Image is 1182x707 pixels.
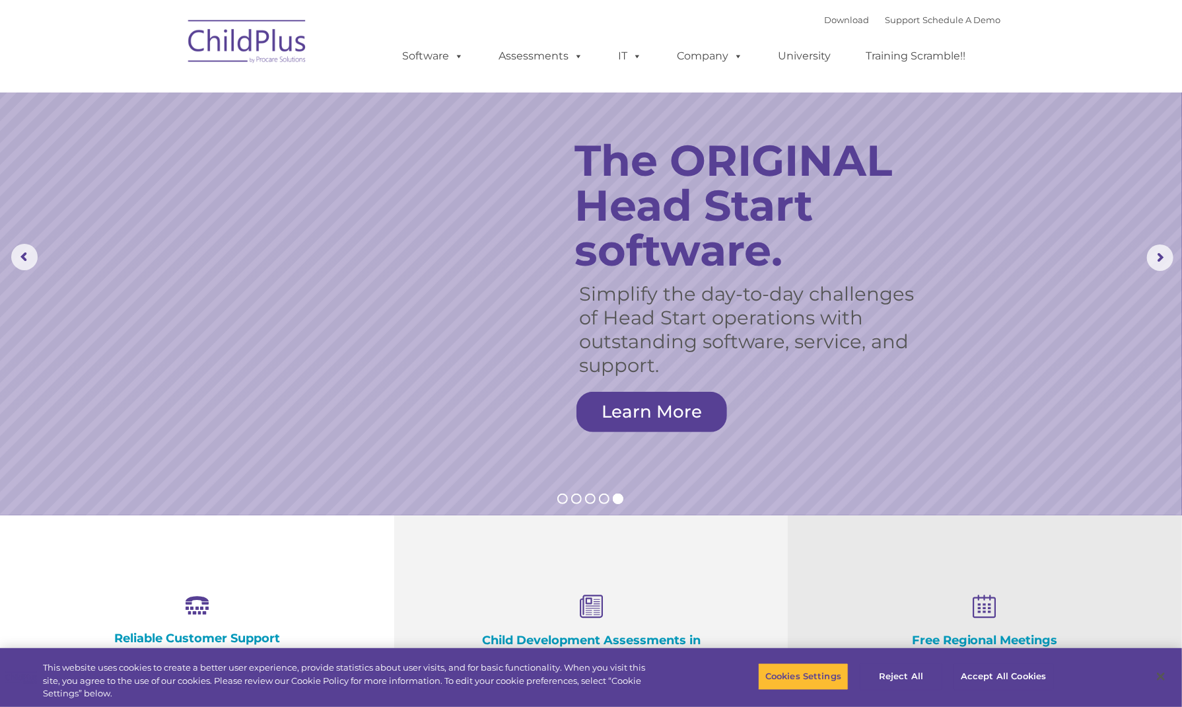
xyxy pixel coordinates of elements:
[922,15,1000,25] a: Schedule A Demo
[824,15,1000,25] font: |
[860,663,942,690] button: Reject All
[854,633,1116,648] h4: Free Regional Meetings
[579,282,925,377] rs-layer: Simplify the day-to-day challenges of Head Start operations with outstanding software, service, a...
[184,141,240,151] span: Phone number
[574,138,944,273] rs-layer: The ORIGINAL Head Start software.
[954,663,1053,690] button: Accept All Cookies
[389,43,477,69] a: Software
[765,43,844,69] a: University
[605,43,655,69] a: IT
[184,87,224,97] span: Last name
[485,43,596,69] a: Assessments
[43,661,650,700] div: This website uses cookies to create a better user experience, provide statistics about user visit...
[1146,662,1175,691] button: Close
[576,392,727,432] a: Learn More
[885,15,920,25] a: Support
[66,631,328,646] h4: Reliable Customer Support
[852,43,979,69] a: Training Scramble!!
[824,15,869,25] a: Download
[460,633,722,662] h4: Child Development Assessments in ChildPlus
[664,43,756,69] a: Company
[758,663,849,690] button: Cookies Settings
[182,11,314,77] img: ChildPlus by Procare Solutions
